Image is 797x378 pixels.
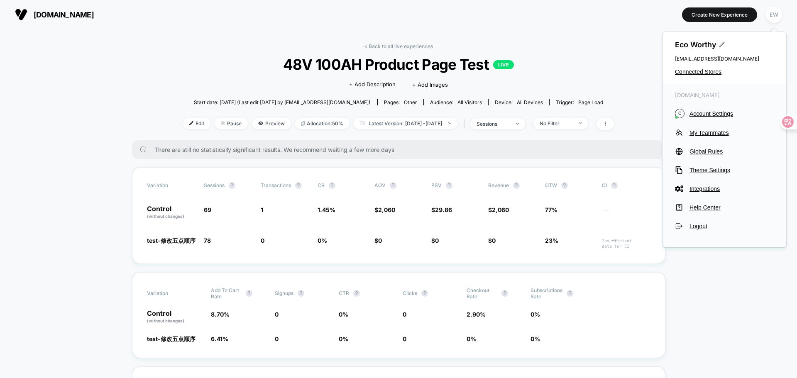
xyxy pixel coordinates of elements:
[147,287,193,300] span: Variation
[211,335,228,342] span: 6.41 %
[675,166,774,174] button: Theme Settings
[545,182,591,189] span: OTW
[675,147,774,156] button: Global Rules
[689,148,774,155] span: Global Rules
[531,287,562,300] span: Subscriptions Rate
[488,182,509,188] span: Revenue
[675,109,774,118] button: CAccount Settings
[364,43,433,49] a: < Back to all live experiences
[183,118,210,129] span: Edit
[34,10,94,19] span: [DOMAIN_NAME]
[147,318,184,323] span: (without changes)
[462,118,470,130] span: |
[353,290,360,297] button: ?
[763,6,785,23] button: EW
[675,185,774,193] button: Integrations
[374,237,382,244] span: $
[15,8,27,21] img: Visually logo
[275,335,279,342] span: 0
[204,182,225,188] span: Sessions
[211,287,242,300] span: Add To Cart Rate
[403,335,406,342] span: 0
[403,290,417,296] span: Clicks
[492,206,509,213] span: 2,060
[602,238,650,249] span: Insufficient data for CI
[229,182,235,189] button: ?
[467,287,497,300] span: Checkout Rate
[147,335,196,342] span: test-修改五点顺序
[246,290,252,297] button: ?
[682,7,757,22] button: Create New Experience
[517,99,543,105] span: all devices
[339,311,348,318] span: 0 %
[374,182,386,188] span: AOV
[467,335,476,342] span: 0 %
[295,118,350,129] span: Allocation: 50%
[154,146,649,153] span: There are still no statistically significant results. We recommend waiting a few more days
[578,99,603,105] span: Page Load
[431,237,439,244] span: $
[194,99,370,105] span: Start date: [DATE] (Last edit [DATE] by [EMAIL_ADDRESS][DOMAIN_NAME])
[189,121,193,125] img: edit
[205,56,592,73] span: 48V 100AH Product Page Test
[531,335,540,342] span: 0 %
[488,99,549,105] span: Device:
[275,311,279,318] span: 0
[556,99,603,105] div: Trigger:
[675,109,685,118] i: C
[147,205,196,219] p: Control
[675,68,774,75] button: Connected Stores
[384,99,417,105] div: Pages:
[339,290,349,296] span: CTR
[421,290,428,297] button: ?
[675,92,774,98] span: [DOMAIN_NAME]
[675,203,774,212] button: Help Center
[430,99,482,105] div: Audience:
[204,237,211,244] span: 78
[275,290,293,296] span: Signups
[252,118,291,129] span: Preview
[675,222,774,230] button: Logout
[689,110,774,117] span: Account Settings
[545,237,558,244] span: 23%
[516,123,519,124] img: end
[513,182,520,189] button: ?
[540,120,573,127] div: No Filter
[431,206,452,213] span: $
[689,185,774,192] span: Integrations
[431,182,442,188] span: PSV
[675,56,774,62] span: [EMAIL_ADDRESS][DOMAIN_NAME]
[412,81,448,88] span: + Add Images
[318,182,325,188] span: CR
[374,206,395,213] span: $
[204,206,211,213] span: 69
[766,7,782,23] div: EW
[457,99,482,105] span: All Visitors
[261,182,291,188] span: Transactions
[318,206,335,213] span: 1.45 %
[477,121,510,127] div: sessions
[567,290,573,297] button: ?
[403,311,406,318] span: 0
[435,237,439,244] span: 0
[689,204,774,211] span: Help Center
[221,121,225,125] img: end
[689,223,774,229] span: Logout
[147,310,203,324] p: Control
[488,206,509,213] span: $
[561,182,568,189] button: ?
[360,121,364,125] img: calendar
[501,290,508,297] button: ?
[531,311,540,318] span: 0 %
[378,237,382,244] span: 0
[675,129,774,137] button: My Teammates
[261,206,263,213] span: 1
[147,237,196,244] span: test-修改五点顺序
[298,290,304,297] button: ?
[545,206,557,213] span: 77%
[689,167,774,173] span: Theme Settings
[689,129,774,136] span: My Teammates
[492,237,496,244] span: 0
[493,60,514,69] p: LIVE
